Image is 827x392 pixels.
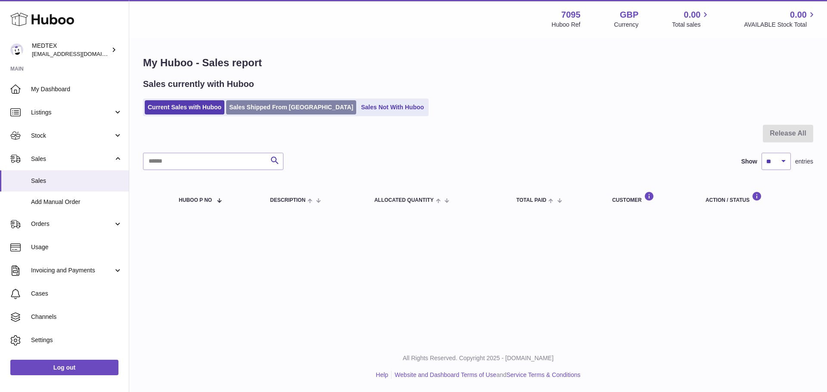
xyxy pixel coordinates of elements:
[143,56,813,70] h1: My Huboo - Sales report
[31,290,122,298] span: Cases
[795,157,813,166] span: entries
[31,132,113,140] span: Stock
[226,100,356,114] a: Sales Shipped From [GEOGRAPHIC_DATA]
[31,198,122,206] span: Add Manual Order
[32,50,127,57] span: [EMAIL_ADDRESS][DOMAIN_NAME]
[32,42,109,58] div: MEDTEX
[31,155,113,163] span: Sales
[672,21,710,29] span: Total sales
[31,336,122,344] span: Settings
[706,191,805,203] div: Action / Status
[145,100,224,114] a: Current Sales with Huboo
[684,9,701,21] span: 0.00
[10,360,118,375] a: Log out
[31,313,122,321] span: Channels
[31,177,122,185] span: Sales
[358,100,427,114] a: Sales Not With Huboo
[395,371,496,378] a: Website and Dashboard Terms of Use
[179,198,212,203] span: Huboo P no
[270,198,305,203] span: Description
[744,21,817,29] span: AVAILABLE Stock Total
[376,371,389,378] a: Help
[790,9,807,21] span: 0.00
[31,85,122,93] span: My Dashboard
[31,243,122,251] span: Usage
[612,191,688,203] div: Customer
[552,21,581,29] div: Huboo Ref
[10,43,23,56] img: internalAdmin-7095@internal.huboo.com
[741,157,757,166] label: Show
[744,9,817,29] a: 0.00 AVAILABLE Stock Total
[620,9,638,21] strong: GBP
[614,21,639,29] div: Currency
[392,371,580,379] li: and
[136,354,820,362] p: All Rights Reserved. Copyright 2025 - [DOMAIN_NAME]
[31,220,113,228] span: Orders
[143,78,254,90] h2: Sales currently with Huboo
[561,9,581,21] strong: 7095
[516,198,547,203] span: Total paid
[31,108,113,117] span: Listings
[31,266,113,275] span: Invoicing and Payments
[374,198,434,203] span: ALLOCATED Quantity
[507,371,581,378] a: Service Terms & Conditions
[672,9,710,29] a: 0.00 Total sales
